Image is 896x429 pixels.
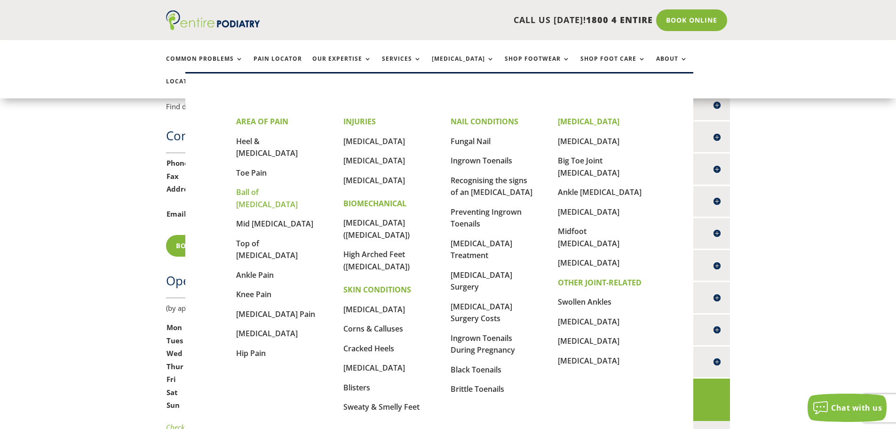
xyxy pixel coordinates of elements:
a: [MEDICAL_DATA] Surgery [451,270,512,292]
a: Brittle Toenails [451,384,504,394]
a: Entire Podiatry [166,23,260,32]
p: Find directions or view our listing on . [166,101,537,113]
a: Hip Pain [236,348,266,358]
strong: AREA OF PAIN [236,116,288,127]
a: Fungal Nail [451,136,491,146]
div: (by appointment only) [166,302,537,315]
a: Ball of [MEDICAL_DATA] [236,187,298,210]
strong: INJURIES [343,116,376,127]
a: [MEDICAL_DATA] [343,304,405,315]
strong: SKIN CONDITIONS [343,284,411,295]
a: Ingrown Toenails During Pregnancy [451,333,515,356]
a: [MEDICAL_DATA] [558,336,619,346]
a: About [656,56,688,76]
strong: Sun [167,400,180,410]
a: [MEDICAL_DATA] [558,207,619,217]
a: [MEDICAL_DATA] Pain [236,309,315,319]
a: Midfoot [MEDICAL_DATA] [558,226,619,249]
a: Ankle [MEDICAL_DATA] [558,187,642,197]
strong: [MEDICAL_DATA] [558,116,619,127]
span: Chat with us [831,403,882,413]
a: Locations [166,78,213,98]
a: [MEDICAL_DATA] [558,356,619,366]
a: [MEDICAL_DATA] [558,258,619,268]
a: Preventing Ingrown Toenails [451,207,522,229]
strong: Tues [167,336,183,345]
strong: Fax [167,171,179,181]
a: Blisters [343,382,370,393]
a: [MEDICAL_DATA] Treatment [451,238,512,261]
a: Common Problems [166,56,243,76]
strong: Sat [167,388,178,397]
a: Top of [MEDICAL_DATA] [236,238,298,261]
h2: Contact details [166,127,537,149]
a: Mid [MEDICAL_DATA] [236,219,313,229]
strong: Email [167,209,186,219]
a: Ankle Pain [236,270,274,280]
img: logo (1) [166,10,260,30]
a: Our Expertise [312,56,372,76]
a: [MEDICAL_DATA] [558,316,619,327]
strong: Mon [167,323,182,332]
a: [MEDICAL_DATA] [343,175,405,186]
a: Big Toe Joint [MEDICAL_DATA] [558,155,619,178]
a: Sweaty & Smelly Feet [343,402,420,412]
strong: Address [167,184,195,194]
a: [MEDICAL_DATA] [432,56,494,76]
a: Shop Foot Care [580,56,646,76]
a: Swollen Ankles [558,297,611,307]
a: Knee Pain [236,289,271,299]
a: [MEDICAL_DATA] [236,328,298,339]
a: Cracked Heels [343,343,394,354]
a: [MEDICAL_DATA] [558,136,619,146]
strong: OTHER JOINT-RELATED [558,277,642,288]
strong: NAIL CONDITIONS [451,116,518,127]
strong: Phone [167,158,189,168]
a: [MEDICAL_DATA] ([MEDICAL_DATA]) [343,218,410,240]
strong: Wed [167,348,182,358]
a: Book Online [166,235,237,257]
a: Toe Pain [236,168,267,178]
a: [MEDICAL_DATA] [343,363,405,373]
a: Heel & [MEDICAL_DATA] [236,136,298,159]
a: Corns & Calluses [343,324,403,334]
a: [MEDICAL_DATA] Surgery Costs [451,301,512,324]
a: Pain Locator [254,56,302,76]
a: Shop Footwear [505,56,570,76]
h2: Opening hours [166,272,537,294]
a: Book Online [656,9,727,31]
p: CALL US [DATE]! [296,14,653,26]
a: [MEDICAL_DATA] [343,155,405,166]
a: Black Toenails [451,364,501,375]
strong: BIOMECHANICAL [343,198,406,209]
a: Recognising the signs of an [MEDICAL_DATA] [451,175,532,198]
a: Ingrown Toenails [451,155,512,166]
strong: Thur [167,362,183,371]
a: High Arched Feet ([MEDICAL_DATA]) [343,249,410,272]
span: 1800 4 ENTIRE [586,14,653,25]
button: Chat with us [808,394,887,422]
a: [MEDICAL_DATA] [343,136,405,146]
strong: Fri [167,374,176,384]
a: Services [382,56,421,76]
